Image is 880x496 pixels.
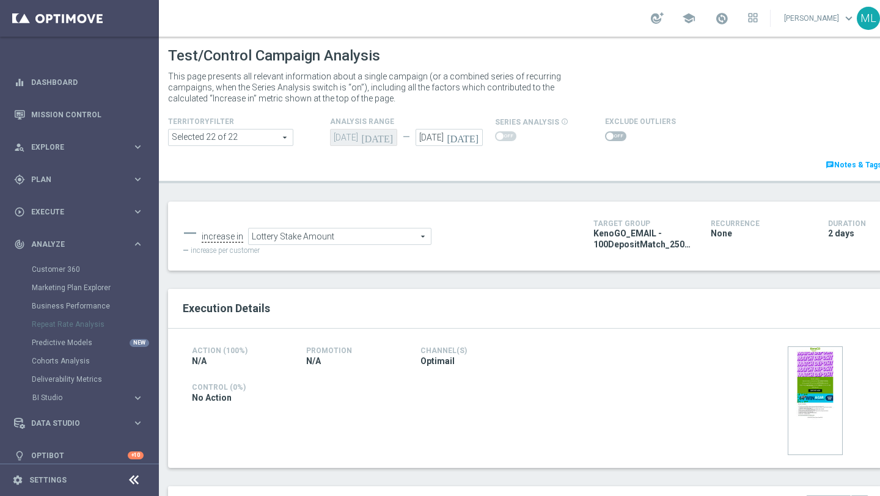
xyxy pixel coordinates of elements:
div: ML [857,7,880,30]
div: +10 [128,451,144,459]
a: Cohorts Analysis [32,356,127,366]
h4: Channel(s) [420,346,516,355]
span: Execute [31,208,132,216]
i: gps_fixed [14,174,25,185]
h4: Target Group [593,219,692,228]
span: BI Studio [32,394,120,401]
span: No Action [192,392,232,403]
span: Explore [31,144,132,151]
span: — [183,246,189,255]
a: [PERSON_NAME]keyboard_arrow_down [783,9,857,27]
a: Dashboard [31,66,144,98]
div: NEW [130,339,149,347]
div: Customer 360 [32,260,158,279]
button: Data Studio keyboard_arrow_right [13,418,144,428]
div: BI Studio [32,394,132,401]
h4: Promotion [306,346,402,355]
button: track_changes Analyze keyboard_arrow_right [13,239,144,249]
h4: Exclude Outliers [605,117,676,126]
a: Predictive Models [32,338,127,348]
span: Analyze [31,241,132,248]
i: keyboard_arrow_right [132,141,144,153]
span: 2 days [828,228,854,239]
h4: Action (100%) [192,346,288,355]
div: Marketing Plan Explorer [32,279,158,297]
span: Plan [31,176,132,183]
div: Repeat Rate Analysis [32,315,158,334]
div: — [183,222,197,244]
div: Plan [14,174,132,185]
span: keyboard_arrow_down [842,12,856,25]
h4: Control (0%) [192,383,631,392]
p: This page presents all relevant information about a single campaign (or a combined series of recu... [168,71,577,104]
a: Mission Control [31,98,144,131]
span: None [711,228,732,239]
h4: analysis range [330,117,495,126]
span: Optimail [420,356,455,367]
span: Africa asia at br ca and 17 more [169,129,293,145]
button: Mission Control [13,110,144,120]
button: BI Studio keyboard_arrow_right [32,393,144,403]
i: lightbulb [14,450,25,461]
a: Settings [29,476,67,484]
i: keyboard_arrow_right [132,417,144,429]
span: series analysis [495,118,559,126]
button: play_circle_outline Execute keyboard_arrow_right [13,207,144,217]
a: Marketing Plan Explorer [32,283,127,293]
div: increase in [202,232,243,243]
span: KenoGO_EMAIL - 100DepositMatch_250822 [593,228,692,250]
a: Optibot [31,439,128,472]
h4: Duration [828,219,868,228]
div: Cohorts Analysis [32,352,158,370]
i: keyboard_arrow_right [132,238,144,250]
a: Deliverability Metrics [32,374,127,384]
h4: TerritoryFilter [168,117,272,126]
span: Execution Details [183,302,270,315]
span: Data Studio [31,420,132,427]
i: keyboard_arrow_right [132,173,144,185]
button: person_search Explore keyboard_arrow_right [13,142,144,152]
i: info_outline [561,118,568,125]
div: Execute [14,206,132,217]
span: N/A [192,356,207,367]
button: gps_fixed Plan keyboard_arrow_right [13,175,144,184]
i: [DATE] [361,129,397,142]
input: Select Date [416,129,483,146]
i: settings [12,475,23,486]
div: Analyze [14,239,132,250]
i: chat [826,161,834,169]
a: Customer 360 [32,264,127,274]
div: Optibot [14,439,144,472]
i: play_circle_outline [14,206,25,217]
img: 33437.jpeg [788,346,843,455]
span: increase per customer [191,246,260,255]
span: school [682,12,695,25]
button: lightbulb Optibot +10 [13,451,144,461]
div: — [397,132,416,142]
h4: Recurrence [711,219,810,228]
i: keyboard_arrow_right [132,392,144,404]
i: equalizer [14,77,25,88]
div: Mission Control [14,98,144,131]
h1: Test/Control Campaign Analysis [168,47,380,65]
i: person_search [14,142,25,153]
div: Business Performance [32,297,158,315]
div: Data Studio [14,418,132,429]
span: N/A [306,356,321,367]
button: equalizer Dashboard [13,78,144,87]
div: Explore [14,142,132,153]
i: keyboard_arrow_right [132,206,144,217]
div: Predictive Models [32,334,158,352]
i: track_changes [14,239,25,250]
div: Deliverability Metrics [32,370,158,388]
div: BI Studio [32,388,158,407]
